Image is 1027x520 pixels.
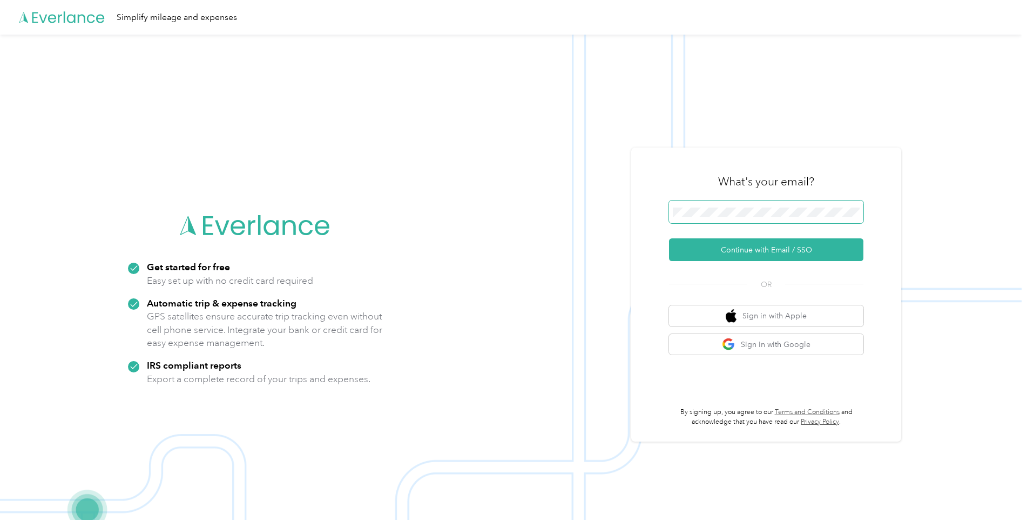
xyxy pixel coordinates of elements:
[147,274,313,288] p: Easy set up with no credit card required
[147,359,241,371] strong: IRS compliant reports
[801,418,839,426] a: Privacy Policy
[669,238,863,261] button: Continue with Email / SSO
[147,261,230,272] strong: Get started for free
[147,310,383,350] p: GPS satellites ensure accurate trip tracking even without cell phone service. Integrate your bank...
[722,338,735,351] img: google logo
[669,305,863,326] button: apple logoSign in with Apple
[726,309,737,323] img: apple logo
[775,408,840,416] a: Terms and Conditions
[669,334,863,355] button: google logoSign in with Google
[669,408,863,426] p: By signing up, you agree to our and acknowledge that you have read our .
[747,279,785,290] span: OR
[147,297,296,309] strong: Automatic trip & expense tracking
[718,174,814,189] h3: What's your email?
[147,372,370,386] p: Export a complete record of your trips and expenses.
[117,11,237,24] div: Simplify mileage and expenses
